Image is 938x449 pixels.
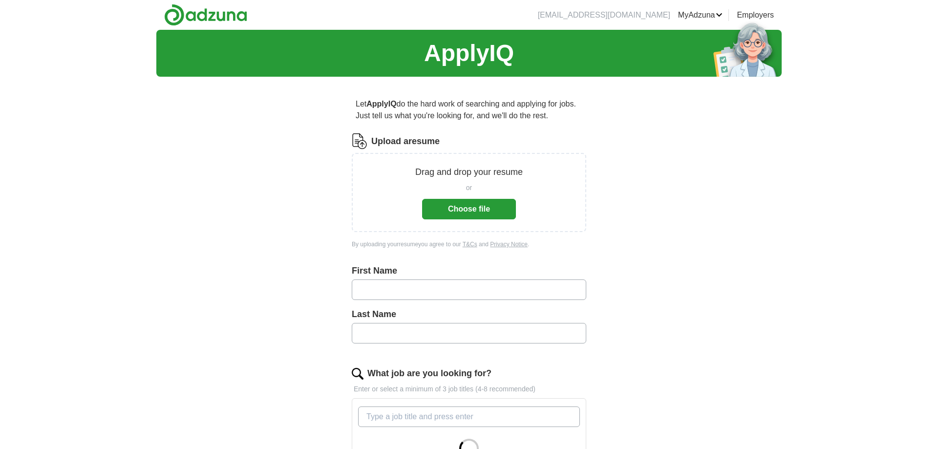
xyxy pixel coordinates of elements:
[424,36,514,71] h1: ApplyIQ
[538,9,670,21] li: [EMAIL_ADDRESS][DOMAIN_NAME]
[367,367,491,380] label: What job are you looking for?
[352,240,586,249] div: By uploading your resume you agree to our and .
[490,241,528,248] a: Privacy Notice
[366,100,396,108] strong: ApplyIQ
[352,368,363,380] img: search.png
[358,406,580,427] input: Type a job title and press enter
[466,183,472,193] span: or
[352,94,586,126] p: Let do the hard work of searching and applying for jobs. Just tell us what you're looking for, an...
[352,264,586,278] label: First Name
[463,241,477,248] a: T&Cs
[164,4,247,26] img: Adzuna logo
[352,133,367,149] img: CV Icon
[415,166,523,179] p: Drag and drop your resume
[737,9,774,21] a: Employers
[352,308,586,321] label: Last Name
[371,135,440,148] label: Upload a resume
[422,199,516,219] button: Choose file
[352,384,586,394] p: Enter or select a minimum of 3 job titles (4-8 recommended)
[678,9,723,21] a: MyAdzuna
